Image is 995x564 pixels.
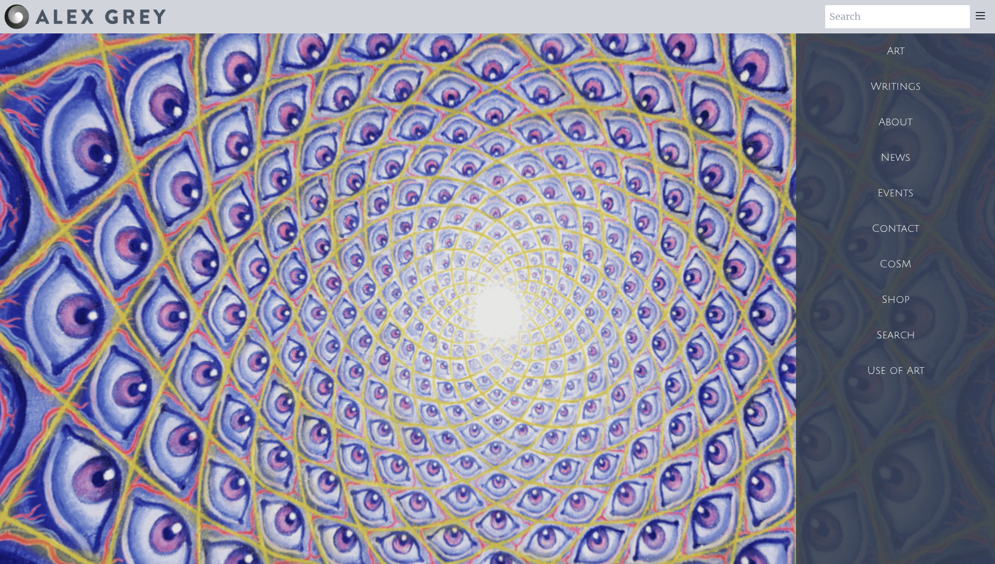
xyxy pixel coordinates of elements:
a: Events [796,175,995,211]
a: News [796,140,995,175]
a: Art [796,33,995,69]
a: About [796,104,995,140]
a: Writings [796,69,995,104]
a: Search [796,318,995,353]
a: Use of Art [796,353,995,389]
a: Shop [796,282,995,318]
input: Search [825,5,970,28]
a: Contact [796,211,995,246]
a: CoSM [796,246,995,282]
